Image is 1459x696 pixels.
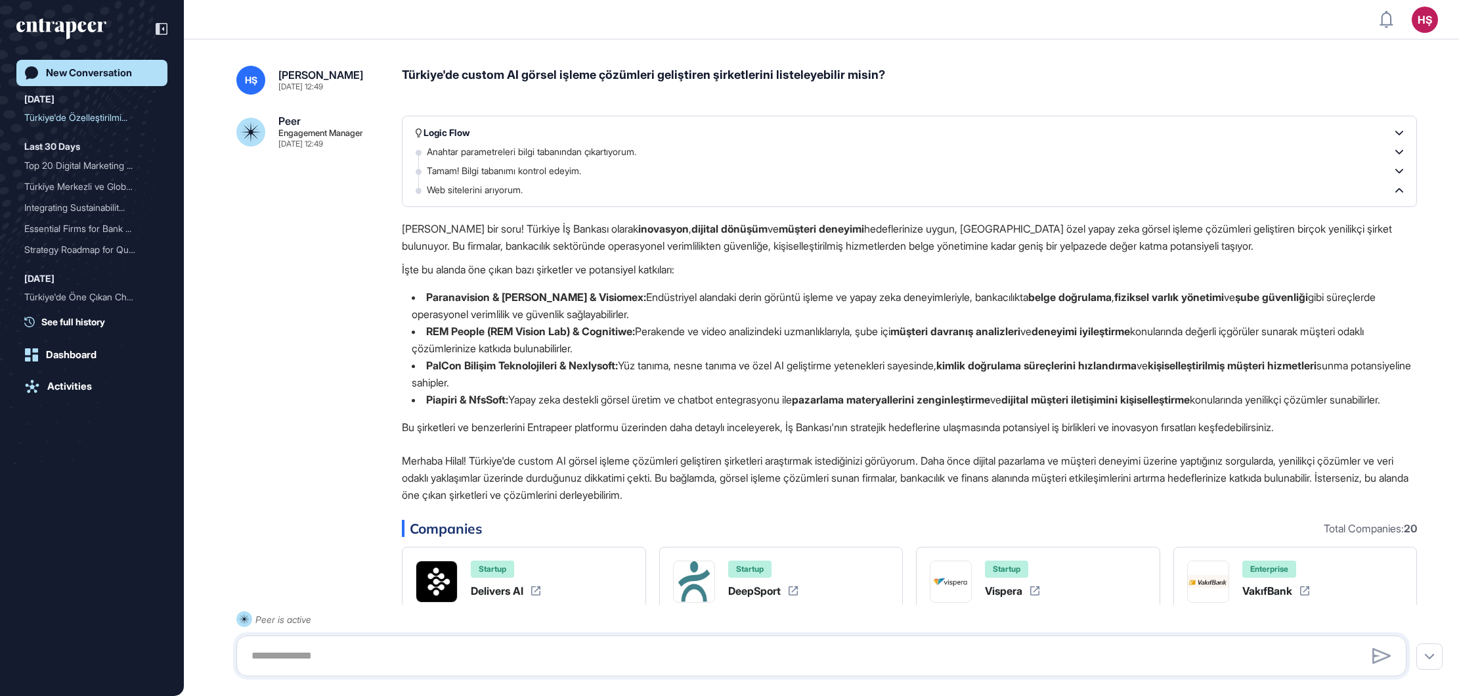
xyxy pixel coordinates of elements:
[278,70,363,80] div: [PERSON_NAME]
[402,357,1417,391] li: Yüz tanıma, nesne tanıma ve özel AI geliştirme yetenekleri sayesinde, ve sunma potansiyeline sahi...
[245,75,257,85] span: HŞ
[24,218,149,239] div: Essential Firms for Bank ...
[16,60,167,86] a: New Conversation
[426,290,646,304] strong: Paranavision & [PERSON_NAME] & Visiomex:
[426,393,508,406] strong: Piapiri & NfsSoft:
[402,520,1417,537] div: Companies
[24,197,149,218] div: Integrating Sustainabilit...
[416,126,470,139] div: Logic Flow
[24,271,54,287] div: [DATE]
[278,129,363,137] div: Engagement Manager
[426,359,618,372] strong: PalCon Bilişim Teknolojileri & Nexlysoft:
[792,393,990,406] strong: pazarlama materyallerini zenginleştirme
[1001,393,1190,406] strong: dijital müşteri iletişimini kişiselleştirme
[416,561,457,602] img: Delivers AI-logo
[402,323,1417,357] li: Perakende ve video analizindeki uzmanlıklarıyla, şube içi ve konularında değerli içgörüler sunara...
[402,391,1417,408] li: Yapay zeka destekli görsel üretim ve chatbot entegrasyonu ile ve konularında yenilikçi çözümler s...
[1114,290,1224,304] strong: fiziksel varlık yönetimi
[24,107,160,128] div: Türkiye'de Özelleştirilmiş AI Görsel İşleme Çözümleri Geliştiren Şirketler
[1028,290,1112,304] strong: belge doğrulama
[779,222,864,235] strong: müşteri deneyimi
[402,66,1417,95] div: Türkiye'de custom AI görsel işleme çözümleri geliştiren şirketlerini listeleyebilir misin?
[278,140,323,148] div: [DATE] 12:49
[1404,522,1417,535] b: 20
[728,561,772,578] div: Startup
[24,197,160,218] div: Integrating Sustainability Applications for Bank Customers
[24,315,167,329] a: See full history
[278,83,323,91] div: [DATE] 12:49
[930,561,971,602] img: Vispera-logo
[674,561,714,602] img: DeepSport-logo
[24,107,149,128] div: Türkiye'de Özelleştirilmi...
[427,145,649,158] p: Anahtar parametreleri bilgi tabanından çıkartıyorum.
[890,325,1020,338] strong: müşteri davranış analizleri
[427,183,536,197] p: Web sitelerini arıyorum.
[427,164,594,177] p: Tamam! Bilgi tabanımı kontrol edeyim.
[16,342,167,368] a: Dashboard
[24,218,160,239] div: Essential Firms for Bank Collaborations: Established and Startup Companies
[402,220,1417,254] p: [PERSON_NAME] bir soru! Türkiye İş Bankası olarak , ve hedeflerinize uygun, [GEOGRAPHIC_DATA] öze...
[255,611,311,628] div: Peer is active
[936,359,1137,372] strong: kimlik doğrulama süreçlerini hızlandırma
[24,91,54,107] div: [DATE]
[691,222,768,235] strong: dijital dönüşüm
[402,289,1417,323] li: Endüstriyel alandaki derin görüntü işleme ve yapay zeka deneyimleriyle, bankacılıkta , ve gibi sü...
[426,325,635,338] strong: REM People (REM Vision Lab) & Cognitiwe:
[24,287,149,308] div: Türkiye'de Öne Çıkan Chat...
[24,287,160,308] div: Türkiye'de Öne Çıkan Chatbot Çözümleri Sunan Startuplar
[41,315,105,329] span: See full history
[471,586,523,596] div: Delivers AI
[24,176,149,197] div: Türkiye Merkezli ve Globa...
[16,373,167,400] a: Activities
[24,176,160,197] div: Türkiye Merkezli ve Global Hizmet Veren Ürün Kullanım Analizi Firmaları
[402,261,1417,278] p: İşte bu alanda öne çıkan bazı şirketler ve potansiyel katkıları:
[1242,561,1296,578] div: Enterprise
[46,349,97,361] div: Dashboard
[402,452,1417,503] p: Merhaba Hilal! Türkiye'de custom AI görsel işleme çözümleri geliştiren şirketleri araştırmak iste...
[1235,290,1308,304] strong: şube güvenliği
[46,67,132,79] div: New Conversation
[1412,7,1438,33] button: HŞ
[402,419,1417,436] p: Bu şirketleri ve benzerlerini Entrapeer platformu üzerinden daha detaylı inceleyerek, İş Bankası'...
[985,586,1022,596] div: Vispera
[24,139,80,154] div: Last 30 Days
[728,586,781,596] div: DeepSport
[1032,325,1130,338] strong: deneyimi iyileştirme
[471,561,514,578] div: Startup
[1148,359,1317,372] strong: kişiselleştirilmiş müşteri hizmetleri
[278,116,301,126] div: Peer
[1242,586,1292,596] div: VakıfBank
[1188,575,1229,588] img: VakıfBank-logo
[47,381,92,392] div: Activities
[24,155,160,176] div: Top 20 Digital Marketing Solutions Worldwide
[24,155,149,176] div: Top 20 Digital Marketing ...
[24,239,149,260] div: Strategy Roadmap for Quan...
[1324,523,1417,534] div: Total Companies:
[985,561,1028,578] div: Startup
[24,239,160,260] div: Strategy Roadmap for Quantum Adaptation in Banking
[638,222,689,235] strong: inovasyon
[16,18,106,39] div: entrapeer-logo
